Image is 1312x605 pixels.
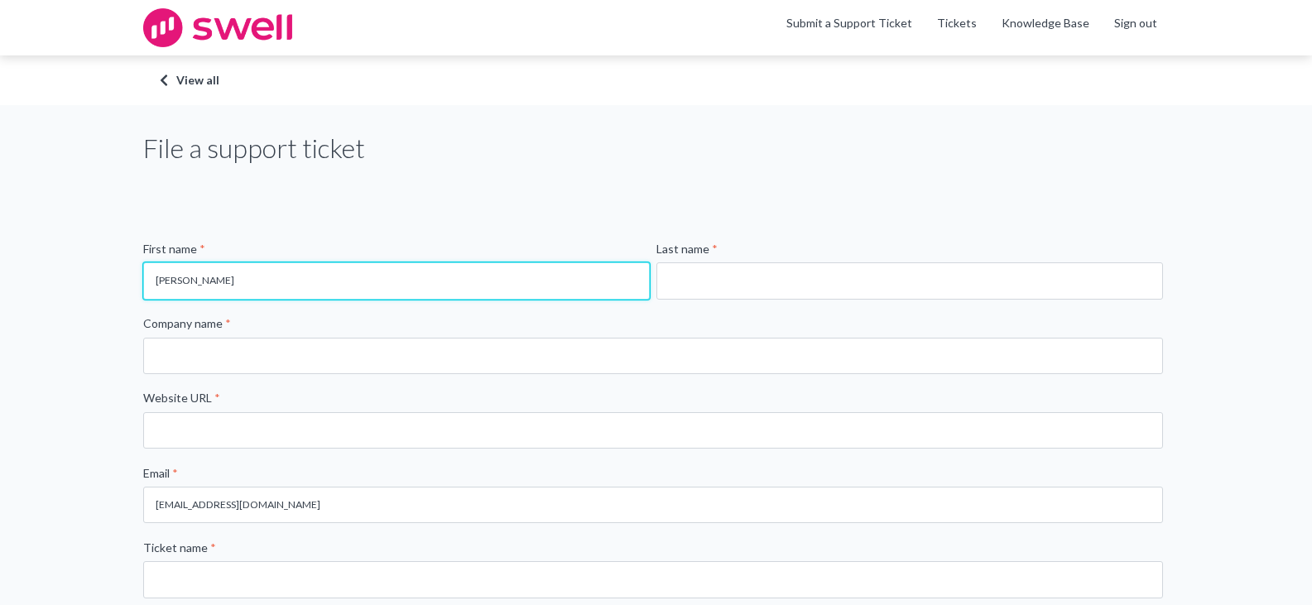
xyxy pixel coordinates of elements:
span: Company name [143,316,223,330]
img: swell [143,8,292,47]
a: Knowledge Base [1002,15,1089,31]
a: View all [160,72,1153,89]
span: Website URL [143,391,212,405]
a: Tickets [937,15,977,31]
ul: Main menu [774,15,1170,41]
a: Submit a Support Ticket [786,16,912,30]
span: Last name [656,242,709,256]
div: Navigation Menu [925,15,1170,41]
span: Ticket name [143,540,208,555]
a: Sign out [1114,15,1157,31]
h1: File a support ticket [143,130,365,167]
span: First name [143,242,197,256]
span: Email [143,466,170,480]
nav: Swell CX Support [774,15,1170,41]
